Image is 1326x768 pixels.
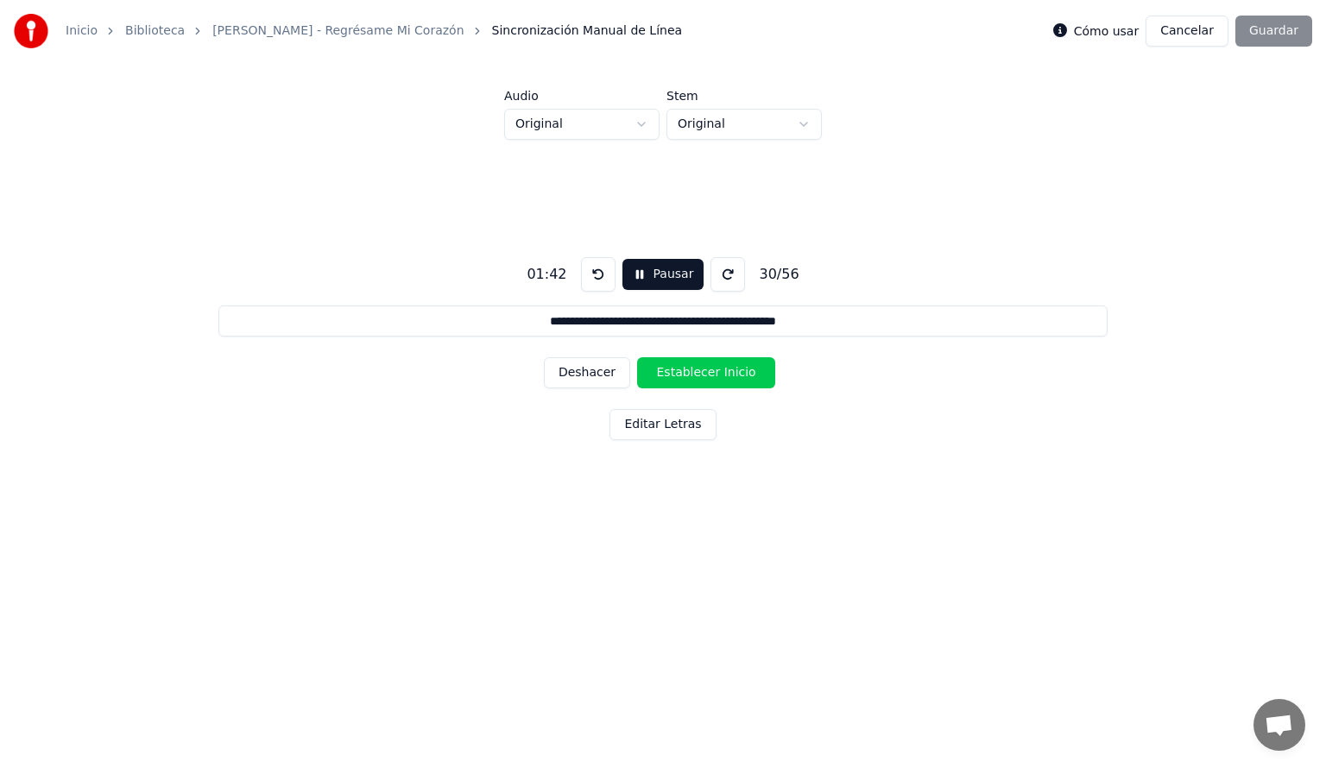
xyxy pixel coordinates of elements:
[1253,699,1305,751] a: Chat abierto
[1074,25,1140,37] label: Cómo usar
[492,22,683,40] span: Sincronización Manual de Línea
[666,90,822,102] label: Stem
[609,409,716,440] button: Editar Letras
[504,90,660,102] label: Audio
[752,264,805,285] div: 30 / 56
[125,22,185,40] a: Biblioteca
[14,14,48,48] img: youka
[66,22,682,40] nav: breadcrumb
[622,259,704,290] button: Pausar
[1146,16,1228,47] button: Cancelar
[66,22,98,40] a: Inicio
[637,357,775,388] button: Establecer Inicio
[544,357,630,388] button: Deshacer
[212,22,464,40] a: [PERSON_NAME] - Regrésame Mi Corazón
[520,264,573,285] div: 01:42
